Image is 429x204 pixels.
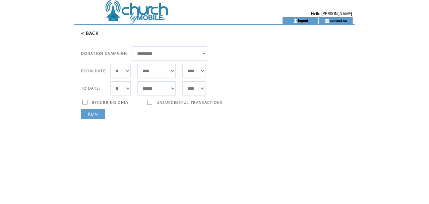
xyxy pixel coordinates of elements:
[157,100,223,105] span: UNSUCCESSFUL TRANSACTIONS
[81,86,101,91] span: TO DATE:
[81,109,105,119] a: RUN
[311,11,352,16] span: Hello [PERSON_NAME]
[81,51,129,56] span: DONATION CAMPAIGN:
[324,18,329,24] img: contact_us_icon.gif
[298,18,308,23] a: logout
[81,30,99,36] a: < BACK
[293,18,298,24] img: account_icon.gif
[81,69,107,73] span: FROM DATE:
[329,18,347,23] a: contact us
[92,100,129,105] span: RECURRING ONLY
